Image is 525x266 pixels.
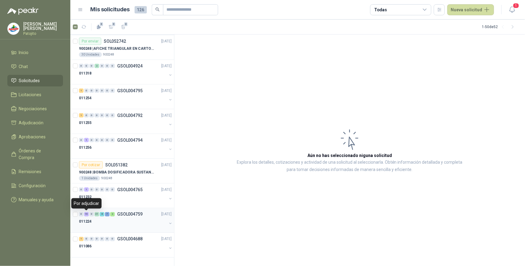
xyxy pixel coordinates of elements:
[100,237,104,241] div: 0
[105,89,110,93] div: 0
[104,39,126,43] p: SOL052742
[100,212,104,217] div: 8
[7,61,63,72] a: Chat
[117,64,143,68] p: GSOL004924
[79,169,155,175] p: 900248 | BOMBA DOSIFICADORA SUSTANCIAS QUIMICAS
[84,113,89,118] div: 0
[91,5,130,14] h1: Mis solicitudes
[79,176,100,181] div: 1 Unidades
[94,22,104,32] button: 3
[100,138,104,142] div: 0
[70,35,174,60] a: Por enviarSOL052742[DATE] 900248 |AFICHE TRIANGULAR EN CARTON, MEDIDAS 30 CM X 45 CM30 Unidades90...
[79,244,91,250] p: 011086
[117,138,143,142] p: GSOL004794
[447,4,494,15] button: Nueva solicitud
[100,113,104,118] div: 0
[110,212,115,217] div: 2
[89,212,94,217] div: 0
[84,89,89,93] div: 0
[101,176,112,181] p: 900248
[105,163,128,167] p: SOL051382
[89,138,94,142] div: 0
[79,62,173,82] a: 0 0 0 2 0 0 0 GSOL004924[DATE] 011318
[161,236,172,242] p: [DATE]
[19,49,29,56] span: Inicio
[19,196,54,203] span: Manuales y ayuda
[7,75,63,86] a: Solicitudes
[105,237,110,241] div: 0
[161,187,172,193] p: [DATE]
[161,88,172,94] p: [DATE]
[7,145,63,163] a: Órdenes de Compra
[8,23,19,35] img: Company Logo
[19,133,46,140] span: Aprobaciones
[95,237,99,241] div: 0
[7,47,63,58] a: Inicio
[110,64,115,68] div: 0
[79,112,173,131] a: 1 0 0 0 0 0 0 GSOL004792[DATE] 011255
[117,89,143,93] p: GSOL004795
[161,212,172,217] p: [DATE]
[79,95,91,101] p: 011254
[7,103,63,115] a: Negociaciones
[117,188,143,192] p: GSOL004765
[7,131,63,143] a: Aprobaciones
[79,137,173,156] a: 0 1 0 0 0 0 0 GSOL004794[DATE] 011256
[19,168,42,175] span: Remisiones
[84,237,89,241] div: 0
[79,237,84,241] div: 1
[79,235,173,255] a: 1 0 0 0 0 0 0 GSOL004688[DATE] 011086
[84,138,89,142] div: 1
[110,113,115,118] div: 0
[95,64,99,68] div: 2
[89,64,94,68] div: 0
[161,38,172,44] p: [DATE]
[7,89,63,100] a: Licitaciones
[95,188,99,192] div: 0
[95,113,99,118] div: 0
[7,194,63,206] a: Manuales y ayuda
[103,52,114,57] p: 900248
[79,194,91,200] p: 011232
[110,237,115,241] div: 0
[79,89,84,93] div: 1
[105,138,110,142] div: 0
[161,162,172,168] p: [DATE]
[23,32,63,35] p: Patojito
[79,138,84,142] div: 0
[507,4,518,15] button: 1
[79,52,102,57] div: 30 Unidades
[99,22,104,27] span: 3
[79,212,84,217] div: 0
[117,113,143,118] p: GSOL004792
[7,117,63,129] a: Adjudicación
[95,212,99,217] div: 21
[89,237,94,241] div: 0
[374,6,387,13] div: Todas
[84,188,89,192] div: 1
[19,119,44,126] span: Adjudicación
[79,64,84,68] div: 0
[117,237,143,241] p: GSOL004688
[89,188,94,192] div: 0
[70,159,174,184] a: Por cotizarSOL051382[DATE] 900248 |BOMBA DOSIFICADORA SUSTANCIAS QUIMICAS1 Unidades900248
[79,113,84,118] div: 1
[110,188,115,192] div: 0
[100,188,104,192] div: 0
[155,7,160,12] span: search
[161,63,172,69] p: [DATE]
[71,198,102,209] div: Por adjudicar
[106,22,116,32] button: 3
[89,89,94,93] div: 0
[100,89,104,93] div: 0
[105,64,110,68] div: 0
[161,113,172,118] p: [DATE]
[100,64,104,68] div: 0
[124,22,128,27] span: 3
[79,145,91,151] p: 011256
[161,137,172,143] p: [DATE]
[118,22,128,32] button: 3
[19,91,42,98] span: Licitaciones
[79,211,173,230] a: 0 16 0 21 8 7 2 GSOL004759[DATE] 011224
[105,188,110,192] div: 0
